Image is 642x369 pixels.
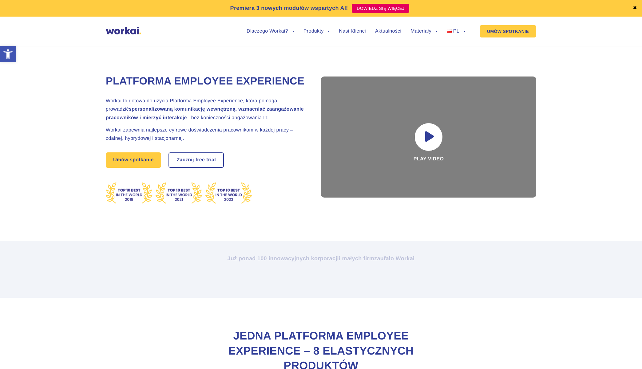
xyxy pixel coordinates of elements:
[303,29,330,34] a: Produkty
[247,29,294,34] a: Dlaczego Workai?
[321,77,536,198] div: Play video
[352,4,409,13] a: DOWIEDZ SIĘ WIĘCEJ
[106,107,304,120] strong: spersonalizowaną komunikację wewnętrzną, wzmacniać zaangażowanie pracowników i mierzyć interakcje
[410,29,438,34] a: Materiały
[106,74,306,88] h1: Platforma Employee Experience
[339,29,366,34] a: Nasi Klienci
[106,126,306,143] h2: Workai zapewnia najlepsze cyfrowe doświadczenia pracownikom w każdej pracy – zdalnej, hybrydowej ...
[633,6,637,11] a: ✖
[339,255,374,261] i: i małych firm
[375,29,401,34] a: Aktualności
[453,29,459,34] span: PL
[169,153,223,167] a: Zacznij free trial
[230,4,348,12] p: Premiera 3 nowych modułów wspartych AI!
[480,25,536,37] a: UMÓW SPOTKANIE
[150,255,492,262] h2: Już ponad 100 innowacyjnych korporacji zaufało Workai
[106,152,161,168] a: Umów spotkanie
[106,97,306,122] h2: Workai to gotowa do użycia Platforma Employee Experience, która pomaga prowadzić – bez koniecznoś...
